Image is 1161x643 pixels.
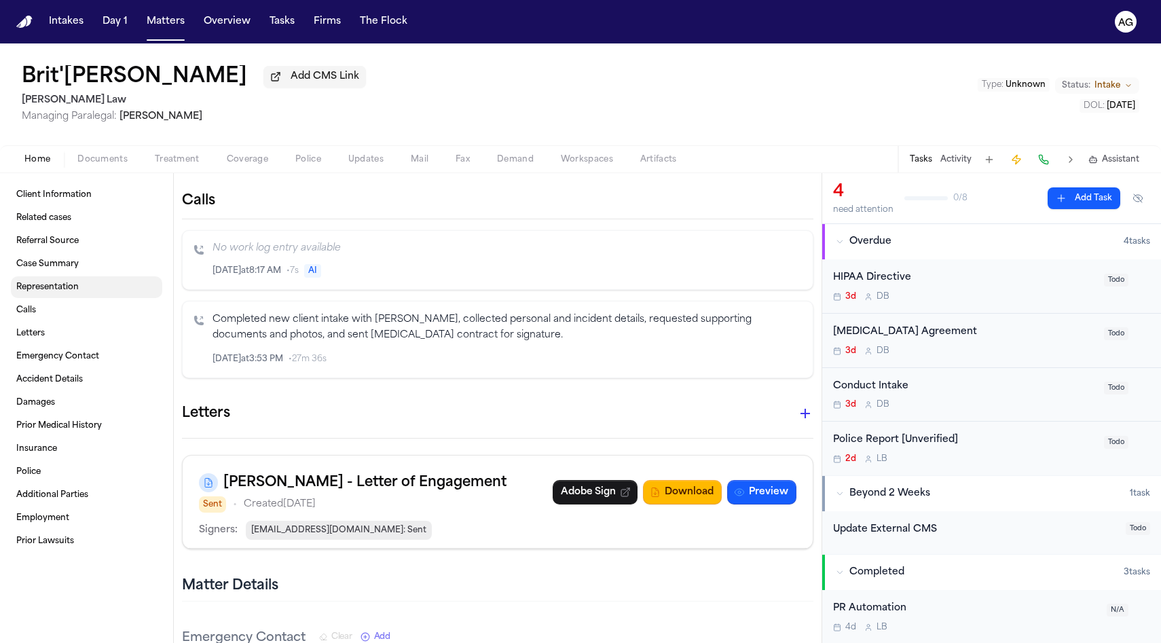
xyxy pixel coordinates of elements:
a: Intakes [43,10,89,34]
div: Open task: Police Report [Unverified] [822,422,1161,475]
span: Todo [1104,327,1128,340]
button: Add CMS Link [263,66,366,88]
span: Add [374,631,390,642]
span: Updates [348,154,384,165]
span: Intake [1094,80,1120,91]
span: Workspaces [561,154,613,165]
a: Case Summary [11,253,162,275]
p: Signers: [199,522,238,538]
span: Managing Paralegal: [22,111,117,122]
button: Completed3tasks [822,555,1161,590]
button: Activity [940,154,972,165]
div: [MEDICAL_DATA] Agreement [833,325,1096,340]
span: • [233,496,237,513]
a: Damages [11,392,162,414]
img: Finch Logo [16,16,33,29]
span: D B [877,346,889,356]
a: Accident Details [11,369,162,390]
span: DOL : [1084,102,1105,110]
span: Clear [331,631,352,642]
div: need attention [833,204,893,215]
span: Beyond 2 Weeks [849,487,930,500]
span: Assistant [1102,154,1139,165]
button: Change status from Intake [1055,77,1139,94]
h1: Brit'[PERSON_NAME] [22,65,247,90]
button: Tasks [910,154,932,165]
button: Edit Type: Unknown [978,78,1050,92]
div: PR Automation [833,601,1099,617]
span: • 27m 36s [289,354,327,365]
span: 1 task [1130,488,1150,499]
span: [DATE] [1107,102,1135,110]
a: Prior Lawsuits [11,530,162,552]
button: Day 1 [97,10,133,34]
span: • 7s [287,265,299,276]
h2: Matter Details [182,576,278,595]
div: Open task: HIPAA Directive [822,259,1161,314]
span: 3d [845,399,856,410]
span: N/A [1107,604,1128,617]
a: Adobe Sign [553,480,638,504]
button: Beyond 2 Weeks1task [822,476,1161,511]
h2: [PERSON_NAME] Law [22,92,366,109]
span: Mail [411,154,428,165]
span: Treatment [155,154,200,165]
div: Open task: Update External CMS [822,511,1161,554]
a: Related cases [11,207,162,229]
span: Home [24,154,50,165]
button: Overview [198,10,256,34]
button: Add Task [980,150,999,169]
button: Download [643,480,722,504]
button: Edit DOL: 2025-10-09 [1080,99,1139,113]
a: Matters [141,10,190,34]
span: Todo [1126,522,1150,535]
div: 4 [833,181,893,203]
a: Client Information [11,184,162,206]
button: Add Task [1048,187,1120,209]
button: Firms [308,10,346,34]
a: Police [11,461,162,483]
button: The Flock [354,10,413,34]
span: AI [304,264,321,278]
span: Status: [1062,80,1090,91]
span: L B [877,622,887,633]
a: Referral Source [11,230,162,252]
span: 2d [845,454,856,464]
p: Created [DATE] [244,496,316,513]
div: Conduct Intake [833,379,1096,394]
span: Police [295,154,321,165]
span: [PERSON_NAME] [119,111,202,122]
span: 4 task s [1124,236,1150,247]
span: D B [877,399,889,410]
span: Unknown [1006,81,1046,89]
h1: Letters [182,403,230,424]
span: Add CMS Link [291,70,359,84]
span: Overdue [849,235,891,249]
a: Representation [11,276,162,298]
div: HIPAA Directive [833,270,1096,286]
a: Letters [11,323,162,344]
button: Assistant [1088,154,1139,165]
p: Completed new client intake with [PERSON_NAME], collected personal and incident details, requeste... [213,312,802,344]
span: 3d [845,291,856,302]
button: Create Immediate Task [1007,150,1026,169]
span: Demand [497,154,534,165]
span: 0 / 8 [953,193,967,204]
span: Artifacts [640,154,677,165]
button: Clear Emergency Contact [319,631,352,642]
span: Type : [982,81,1003,89]
span: Fax [456,154,470,165]
h2: Calls [182,191,813,210]
a: Insurance [11,438,162,460]
button: Add New [361,631,390,642]
a: Additional Parties [11,484,162,506]
button: Tasks [264,10,300,34]
button: Overdue4tasks [822,224,1161,259]
span: Todo [1104,274,1128,287]
a: Home [16,16,33,29]
a: Prior Medical History [11,415,162,437]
